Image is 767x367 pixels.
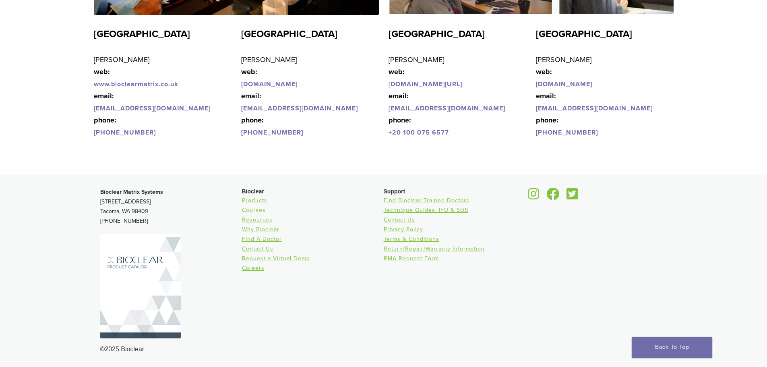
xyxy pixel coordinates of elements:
[242,216,273,223] a: Resources
[241,91,261,100] strong: email:
[100,234,181,338] img: Bioclear
[100,344,667,354] div: ©2025 Bioclear
[100,189,163,195] strong: Bioclear Matrix Systems
[389,54,526,138] p: [PERSON_NAME]
[536,104,653,112] a: [EMAIL_ADDRESS][DOMAIN_NAME]
[94,91,114,100] strong: email:
[389,129,392,137] a: +
[94,104,211,112] a: [EMAIL_ADDRESS][DOMAIN_NAME]
[242,236,282,243] a: Find A Doctor
[392,129,449,137] a: 20 100 075 6577
[94,80,174,88] a: www.bioclearmatrix.co.u
[384,216,415,223] a: Contact Us
[94,67,110,76] strong: web:
[389,67,405,76] strong: web:
[384,255,439,262] a: RMA Request Form
[241,28,337,40] strong: [GEOGRAPHIC_DATA]
[525,193,542,201] a: Bioclear
[536,129,598,137] a: [PHONE_NUMBER]
[174,80,178,88] a: k
[384,236,439,243] a: Terms & Conditions
[94,116,116,124] strong: phone:
[536,80,592,88] a: [DOMAIN_NAME]
[384,226,423,233] a: Privacy Policy
[389,116,411,124] strong: phone:
[242,245,273,252] a: Contact Us
[94,129,156,137] a: [PHONE_NUMBER]
[241,67,257,76] strong: web:
[536,116,558,124] strong: phone:
[94,54,232,138] p: [PERSON_NAME]
[536,28,632,40] strong: [GEOGRAPHIC_DATA]
[242,207,266,214] a: Courses
[241,116,264,124] strong: phone:
[242,265,265,272] a: Careers
[242,226,279,233] a: Why Bioclear
[389,104,505,112] a: [EMAIL_ADDRESS][DOMAIN_NAME]
[384,188,405,195] span: Support
[389,80,462,88] a: [DOMAIN_NAME][URL]
[632,337,712,358] a: Back To Top
[564,193,581,201] a: Bioclear
[242,197,267,204] a: Products
[241,54,379,138] p: [PERSON_NAME]
[384,207,468,214] a: Technique Guides, IFU & SDS
[100,187,242,226] p: [STREET_ADDRESS] Tacoma, WA 98409 [PHONE_NUMBER]
[384,197,469,204] a: Find Bioclear Trained Doctors
[389,28,485,40] strong: [GEOGRAPHIC_DATA]
[536,54,674,138] p: [PERSON_NAME]
[536,67,552,76] strong: web:
[241,129,303,137] a: [PHONE_NUMBER]
[536,91,556,100] strong: email:
[242,255,310,262] a: Request a Virtual Demo
[384,245,485,252] a: Return/Repair/Warranty Information
[241,104,358,112] a: [EMAIL_ADDRESS][DOMAIN_NAME]
[389,91,409,100] strong: email:
[242,188,264,195] span: Bioclear
[94,28,190,40] strong: [GEOGRAPHIC_DATA]
[241,80,298,88] a: [DOMAIN_NAME]
[544,193,562,201] a: Bioclear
